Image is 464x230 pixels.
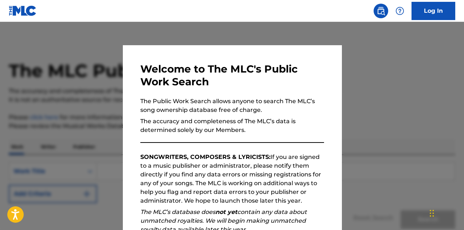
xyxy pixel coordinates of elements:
[140,153,270,160] strong: SONGWRITERS, COMPOSERS & LYRICISTS:
[430,202,434,224] div: Drag
[140,63,324,88] h3: Welcome to The MLC's Public Work Search
[393,4,407,18] div: Help
[428,195,464,230] iframe: Chat Widget
[215,208,237,215] strong: not yet
[140,117,324,135] p: The accuracy and completeness of The MLC’s data is determined solely by our Members.
[374,4,388,18] a: Public Search
[395,7,404,15] img: help
[412,2,455,20] a: Log In
[140,153,324,205] p: If you are signed to a music publisher or administrator, please notify them directly if you find ...
[140,97,324,114] p: The Public Work Search allows anyone to search The MLC’s song ownership database free of charge.
[377,7,385,15] img: search
[9,5,37,16] img: MLC Logo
